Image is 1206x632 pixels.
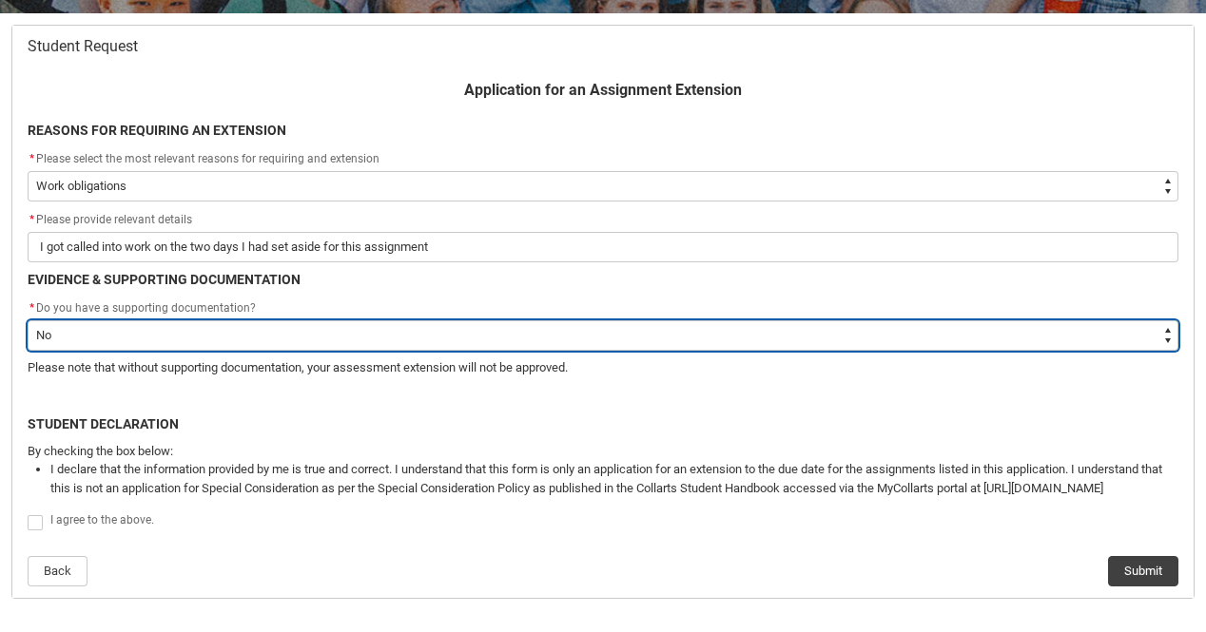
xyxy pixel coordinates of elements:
[50,460,1178,497] li: I declare that the information provided by me is true and correct. I understand that this form is...
[36,301,256,315] span: Do you have a supporting documentation?
[50,513,154,527] span: I agree to the above.
[28,416,179,431] b: STUDENT DECLARATION
[28,37,138,56] span: Student Request
[11,25,1195,599] article: Redu_Student_Request flow
[29,301,34,315] abbr: required
[1108,556,1178,586] button: Submit
[28,556,88,586] button: Back
[29,213,34,226] abbr: required
[464,81,742,99] b: Application for an Assignment Extension
[36,152,379,165] span: Please select the most relevant reasons for requiring and extension
[28,358,1178,377] p: Please note that without supporting documentation, your assessment extension will not be approved.
[28,123,286,138] b: REASONS FOR REQUIRING AN EXTENSION
[29,152,34,165] abbr: required
[28,442,1178,461] p: By checking the box below:
[28,213,192,226] span: Please provide relevant details
[28,272,301,287] b: EVIDENCE & SUPPORTING DOCUMENTATION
